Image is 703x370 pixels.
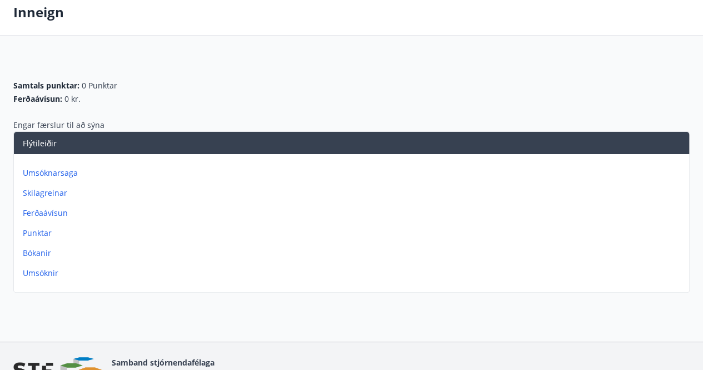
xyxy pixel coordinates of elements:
[23,208,685,219] p: Ferðaávísun
[23,268,685,279] p: Umsóknir
[23,228,685,239] p: Punktar
[112,357,215,368] span: Samband stjórnendafélaga
[82,80,117,91] span: 0 Punktar
[64,93,81,105] span: 0 kr.
[13,93,62,105] span: Ferðaávísun :
[23,188,685,199] p: Skilagreinar
[13,120,104,130] span: Engar færslur til að sýna
[23,138,57,149] span: Flýtileiðir
[23,167,685,179] p: Umsóknarsaga
[13,80,79,91] span: Samtals punktar :
[13,3,64,22] p: Inneign
[23,248,685,259] p: Bókanir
